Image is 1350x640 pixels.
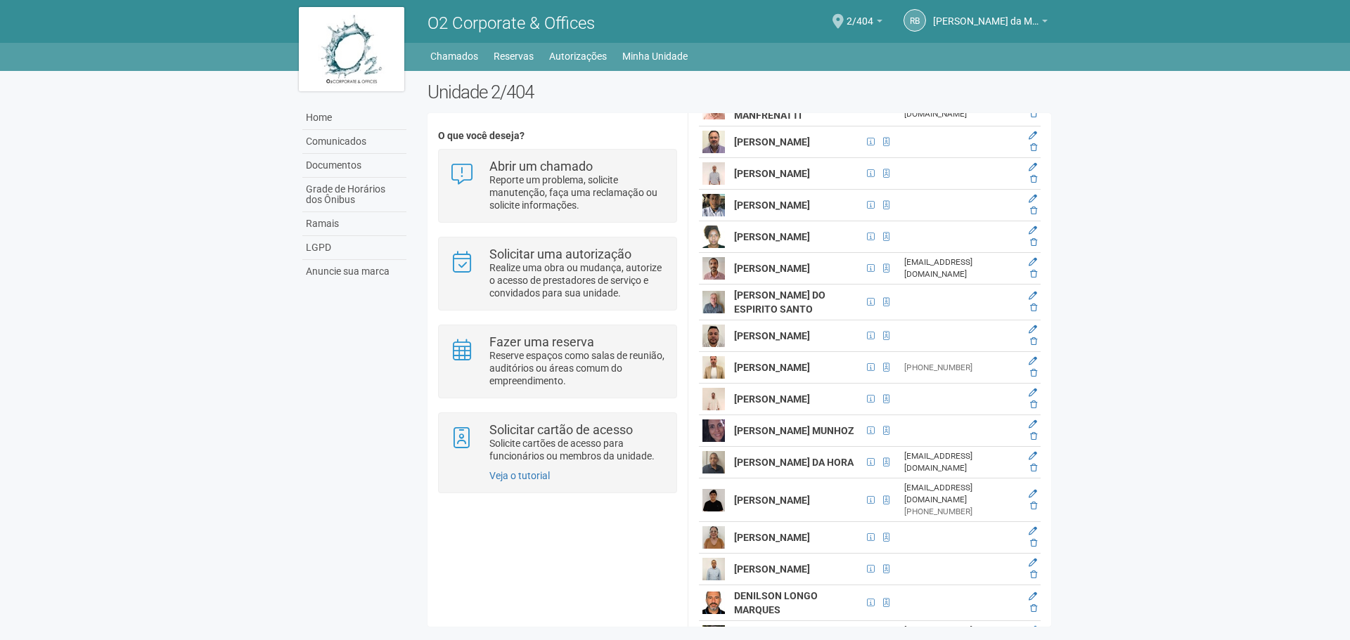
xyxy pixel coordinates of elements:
strong: [PERSON_NAME] [734,136,810,148]
a: Excluir membro [1030,337,1037,346]
img: user.png [702,489,725,511]
a: Editar membro [1029,325,1037,334]
span: Raul Barrozo da Motta Junior [933,2,1039,27]
img: user.png [702,162,725,185]
a: Solicitar cartão de acesso Solicite cartões de acesso para funcionários ou membros da unidade. [449,424,665,462]
strong: [PERSON_NAME] [734,263,810,274]
strong: Abrir um chamado [489,159,593,174]
a: Excluir membro [1030,303,1037,313]
a: Editar membro [1029,419,1037,429]
div: [EMAIL_ADDRESS][DOMAIN_NAME] [904,482,1018,506]
a: Editar membro [1029,558,1037,568]
strong: [PERSON_NAME] [734,362,810,373]
p: Solicite cartões de acesso para funcionários ou membros da unidade. [489,437,666,462]
strong: [PERSON_NAME] [734,495,810,506]
strong: Fazer uma reserva [489,334,594,349]
img: user.png [702,451,725,474]
a: Solicitar uma autorização Realize uma obra ou mudança, autorize o acesso de prestadores de serviç... [449,248,665,299]
a: Minha Unidade [622,46,688,66]
strong: [PERSON_NAME] [734,393,810,405]
a: Excluir membro [1030,109,1037,119]
a: Excluir membro [1030,400,1037,410]
a: Chamados [430,46,478,66]
a: Excluir membro [1030,570,1037,580]
a: Excluir membro [1030,463,1037,473]
a: Grade de Horários dos Ônibus [302,178,406,212]
a: Excluir membro [1030,269,1037,279]
img: user.png [702,325,725,347]
a: Fazer uma reserva Reserve espaços como salas de reunião, auditórios ou áreas comum do empreendime... [449,336,665,387]
a: Reservas [494,46,534,66]
a: Abrir um chamado Reporte um problema, solicite manutenção, faça uma reclamação ou solicite inform... [449,160,665,211]
a: [PERSON_NAME] da Motta Junior [933,18,1048,29]
strong: [PERSON_NAME] DA HORA [734,457,854,468]
span: 2/404 [847,2,873,27]
a: Excluir membro [1030,538,1037,548]
a: Home [302,106,406,130]
a: Editar membro [1029,194,1037,204]
img: user.png [702,194,725,216]
a: Editar membro [1029,592,1037,601]
strong: Solicitar uma autorização [489,247,631,261]
img: user.png [702,131,725,153]
a: Excluir membro [1030,431,1037,441]
strong: [PERSON_NAME] [734,330,810,341]
a: Editar membro [1029,388,1037,398]
a: Veja o tutorial [489,470,550,481]
a: Editar membro [1029,489,1037,499]
a: Editar membro [1029,526,1037,536]
img: logo.jpg [299,7,404,91]
strong: [PERSON_NAME] [734,563,810,575]
a: Excluir membro [1030,237,1037,247]
img: user.png [702,388,725,410]
div: [EMAIL_ADDRESS][DOMAIN_NAME] [904,450,1018,474]
a: Editar membro [1029,356,1037,366]
p: Reporte um problema, solicite manutenção, faça uma reclamação ou solicite informações. [489,174,666,211]
strong: [PERSON_NAME] MUNHOZ [734,425,854,436]
p: Reserve espaços como salas de reunião, auditórios ou áreas comum do empreendimento. [489,349,666,387]
img: user.png [702,257,725,280]
img: user.png [702,419,725,442]
div: [PHONE_NUMBER] [904,362,1018,374]
strong: [PERSON_NAME] [734,231,810,242]
img: user.png [702,356,725,379]
img: user.png [702,558,725,580]
a: 2/404 [847,18,882,29]
div: [EMAIL_ADDRESS][DOMAIN_NAME] [904,256,1018,280]
a: LGPD [302,236,406,260]
a: Anuncie sua marca [302,260,406,283]
a: Documentos [302,154,406,178]
img: user.png [702,291,725,313]
a: Editar membro [1029,451,1037,461]
img: user.png [702,526,725,549]
a: Autorizações [549,46,607,66]
a: Excluir membro [1030,143,1037,152]
img: user.png [702,226,725,248]
a: RB [904,9,926,32]
strong: [PERSON_NAME] [734,200,810,211]
span: O2 Corporate & Offices [427,13,595,33]
strong: [PERSON_NAME] [734,532,810,543]
a: Excluir membro [1030,603,1037,613]
a: Editar membro [1029,291,1037,301]
h2: Unidade 2/404 [427,81,1051,103]
strong: [PERSON_NAME] [734,168,810,179]
a: Comunicados [302,130,406,154]
strong: DENILSON LONGO MARQUES [734,590,818,615]
a: Ramais [302,212,406,236]
a: Excluir membro [1030,501,1037,511]
strong: [PERSON_NAME] DO ESPIRITO SANTO [734,289,825,315]
div: [PHONE_NUMBER] [904,506,1018,518]
a: Editar membro [1029,625,1037,635]
strong: Solicitar cartão de acesso [489,422,633,437]
a: Editar membro [1029,162,1037,172]
a: Excluir membro [1030,174,1037,184]
a: Excluir membro [1030,206,1037,216]
a: Editar membro [1029,131,1037,141]
h4: O que você deseja? [438,131,676,141]
a: Editar membro [1029,226,1037,235]
p: Realize uma obra ou mudança, autorize o acesso de prestadores de serviço e convidados para sua un... [489,261,666,299]
a: Excluir membro [1030,368,1037,378]
img: user.png [702,592,725,614]
a: Editar membro [1029,257,1037,267]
